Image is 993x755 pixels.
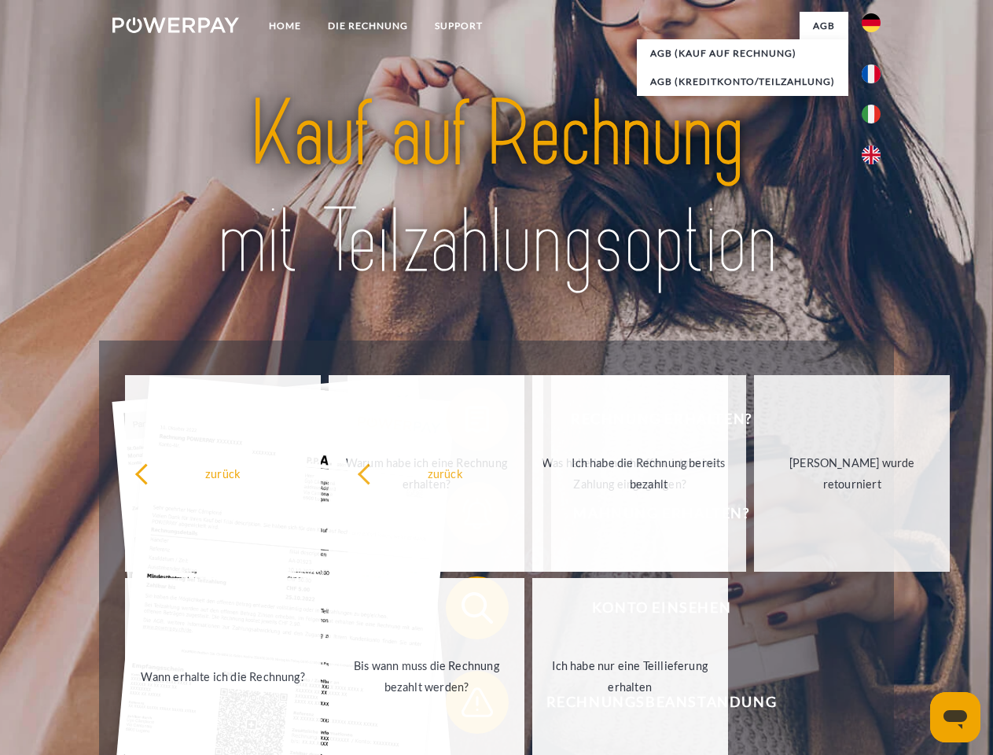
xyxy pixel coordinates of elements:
a: agb [800,12,848,40]
iframe: Schaltfläche zum Öffnen des Messaging-Fensters [930,692,980,742]
img: title-powerpay_de.svg [150,75,843,301]
a: DIE RECHNUNG [314,12,421,40]
img: de [862,13,881,32]
img: logo-powerpay-white.svg [112,17,239,33]
a: SUPPORT [421,12,496,40]
a: AGB (Kreditkonto/Teilzahlung) [637,68,848,96]
img: it [862,105,881,123]
div: zurück [357,462,534,484]
a: Home [256,12,314,40]
div: Wann erhalte ich die Rechnung? [134,665,311,687]
img: en [862,145,881,164]
div: [PERSON_NAME] wurde retourniert [763,452,940,495]
img: fr [862,64,881,83]
a: AGB (Kauf auf Rechnung) [637,39,848,68]
div: Ich habe nur eine Teillieferung erhalten [542,655,719,698]
div: zurück [134,462,311,484]
div: Bis wann muss die Rechnung bezahlt werden? [338,655,515,698]
div: Ich habe die Rechnung bereits bezahlt [561,452,737,495]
